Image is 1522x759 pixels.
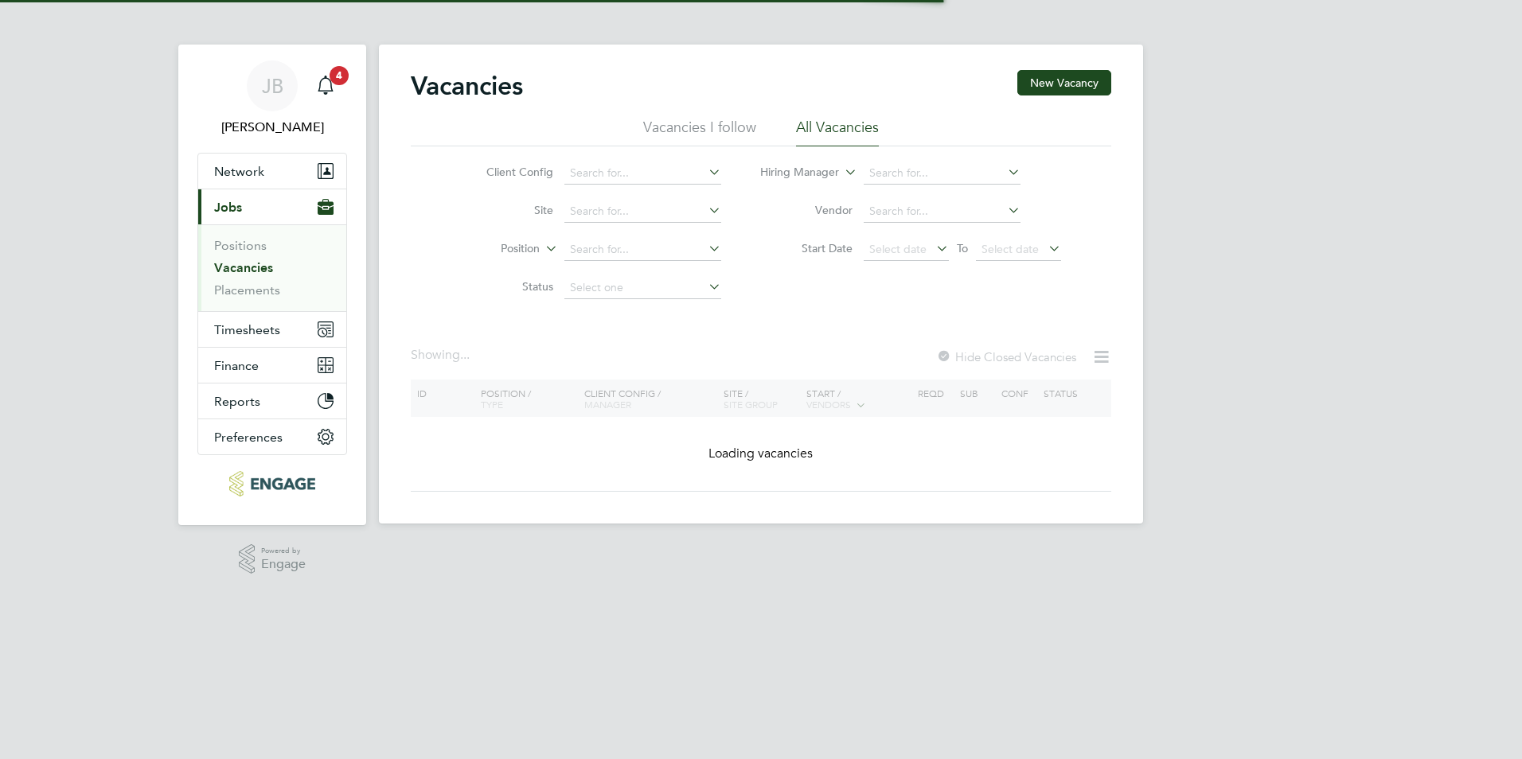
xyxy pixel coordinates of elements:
[198,189,346,224] button: Jobs
[864,200,1021,223] input: Search for...
[198,224,346,311] div: Jobs
[564,162,721,185] input: Search for...
[462,203,553,217] label: Site
[198,383,346,418] button: Reports
[462,279,553,294] label: Status
[564,239,721,261] input: Search for...
[761,241,853,255] label: Start Date
[564,277,721,299] input: Select one
[310,60,341,111] a: 4
[747,165,839,181] label: Hiring Manager
[864,162,1021,185] input: Search for...
[261,558,306,571] span: Engage
[796,118,879,146] li: All Vacancies
[197,471,347,496] a: Go to home page
[330,66,349,85] span: 4
[761,203,853,217] label: Vendor
[1017,70,1111,95] button: New Vacancy
[214,430,283,445] span: Preferences
[198,348,346,383] button: Finance
[214,200,242,215] span: Jobs
[460,347,470,363] span: ...
[229,471,314,496] img: huntereducation-logo-retina.png
[198,312,346,347] button: Timesheets
[214,358,259,373] span: Finance
[261,544,306,558] span: Powered by
[869,242,927,256] span: Select date
[214,322,280,337] span: Timesheets
[214,260,273,275] a: Vacancies
[198,154,346,189] button: Network
[214,394,260,409] span: Reports
[462,165,553,179] label: Client Config
[411,70,523,102] h2: Vacancies
[214,164,264,179] span: Network
[981,242,1039,256] span: Select date
[643,118,756,146] li: Vacancies I follow
[564,200,721,223] input: Search for...
[411,347,473,364] div: Showing
[197,118,347,137] span: Jack Baron
[239,544,306,574] a: Powered byEngage
[197,60,347,137] a: JB[PERSON_NAME]
[178,45,366,525] nav: Main navigation
[198,419,346,454] button: Preferences
[214,282,280,298] a: Placements
[448,241,540,257] label: Position
[262,76,283,96] span: JB
[214,238,267,253] a: Positions
[952,238,973,259] span: To
[936,349,1076,364] label: Hide Closed Vacancies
